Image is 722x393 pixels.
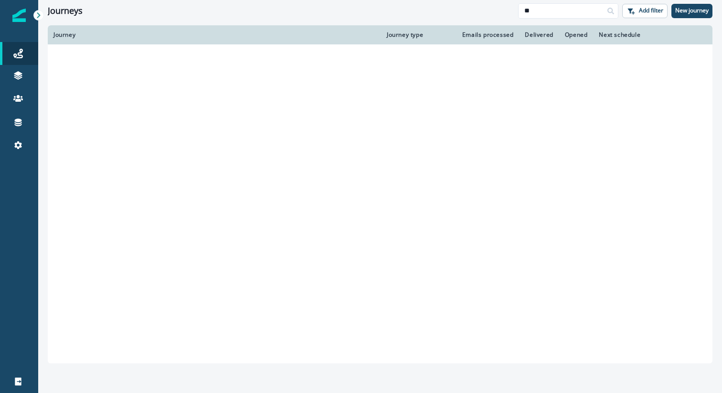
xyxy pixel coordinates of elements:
[675,7,709,14] p: New journey
[458,31,514,39] div: Emails processed
[53,31,375,39] div: Journey
[12,9,26,22] img: Inflection
[387,31,447,39] div: Journey type
[48,6,83,16] h1: Journeys
[599,31,683,39] div: Next schedule
[671,4,712,18] button: New journey
[525,31,553,39] div: Delivered
[565,31,588,39] div: Opened
[639,7,663,14] p: Add filter
[622,4,668,18] button: Add filter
